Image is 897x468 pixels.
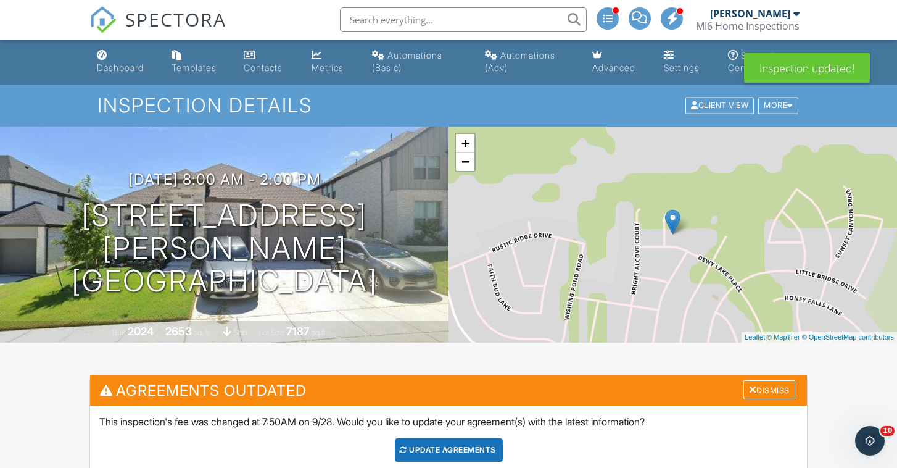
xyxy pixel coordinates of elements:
a: © OpenStreetMap contributors [802,333,894,341]
div: | [742,332,897,343]
a: Advanced [587,44,649,80]
h1: Inspection Details [97,94,800,116]
input: Search everything... [340,7,587,32]
a: Automations (Advanced) [480,44,577,80]
h3: [DATE] 8:00 am - 2:00 pm [128,171,321,188]
a: Contacts [239,44,297,80]
div: MI6 Home Inspections [696,20,800,32]
span: sq. ft. [194,328,211,337]
div: Contacts [244,62,283,73]
a: Leaflet [745,333,765,341]
a: © MapTiler [767,333,800,341]
a: Client View [684,100,757,109]
span: 10 [880,426,895,436]
a: Templates [167,44,229,80]
div: Client View [685,98,754,114]
div: Inspection updated! [744,53,870,83]
div: Automations (Adv) [485,50,555,73]
a: Settings [659,44,713,80]
a: Zoom out [456,153,474,171]
span: Built [112,328,126,337]
div: Dismiss [743,380,795,399]
div: Settings [664,62,700,73]
span: slab [233,328,247,337]
div: Advanced [592,62,635,73]
div: 2024 [128,325,154,338]
span: Lot Size [258,328,284,337]
div: Templates [172,62,217,73]
a: Metrics [307,44,357,80]
a: Zoom in [456,134,474,153]
div: Metrics [312,62,344,73]
a: Automations (Basic) [367,44,471,80]
div: [PERSON_NAME] [710,7,790,20]
div: Automations (Basic) [372,50,442,73]
h1: [STREET_ADDRESS] [PERSON_NAME][GEOGRAPHIC_DATA] [20,199,429,297]
div: 7187 [286,325,310,338]
span: sq.ft. [312,328,327,337]
div: More [758,98,798,114]
iframe: Intercom live chat [855,426,885,456]
div: Dashboard [97,62,144,73]
a: SPECTORA [89,17,226,43]
h3: Agreements Outdated [90,375,806,406]
div: Update Agreements [395,438,503,462]
img: The Best Home Inspection Software - Spectora [89,6,117,33]
div: 2653 [165,325,192,338]
span: SPECTORA [125,6,226,32]
a: Support Center [723,44,805,80]
a: Dashboard [92,44,156,80]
